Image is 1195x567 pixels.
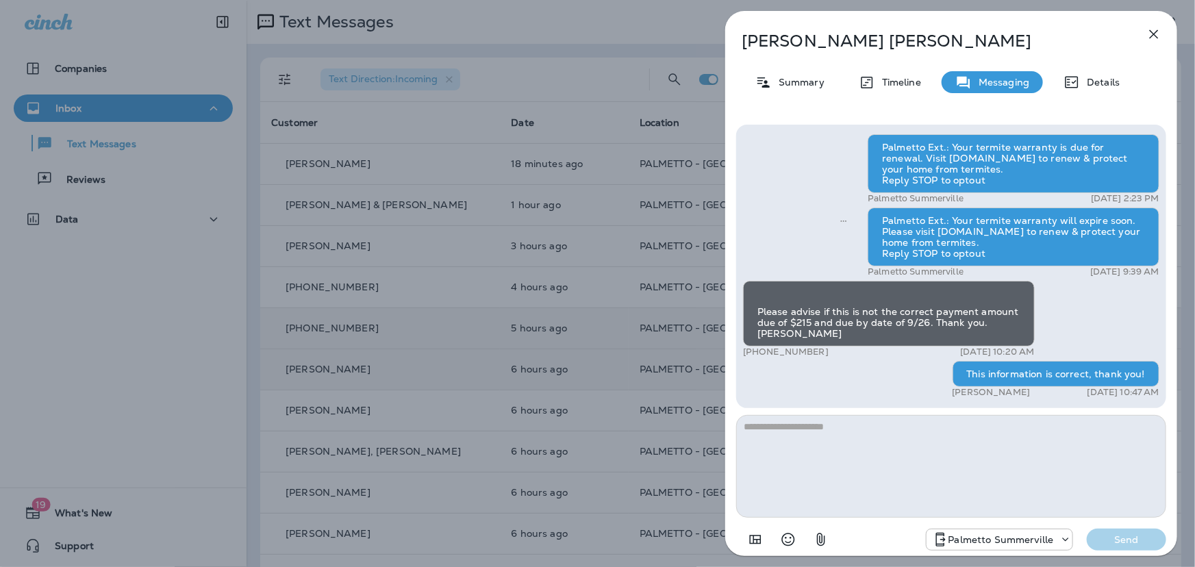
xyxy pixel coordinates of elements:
[742,32,1116,51] p: [PERSON_NAME] [PERSON_NAME]
[868,266,964,277] p: Palmetto Summerville
[1090,266,1159,277] p: [DATE] 9:39 AM
[953,387,1031,398] p: [PERSON_NAME]
[1087,387,1159,398] p: [DATE] 10:47 AM
[772,77,825,88] p: Summary
[927,531,1073,548] div: +1 (843) 594-2691
[972,77,1029,88] p: Messaging
[1091,193,1159,204] p: [DATE] 2:23 PM
[868,193,964,204] p: Palmetto Summerville
[948,534,1054,545] p: Palmetto Summerville
[1080,77,1120,88] p: Details
[960,346,1034,357] p: [DATE] 10:20 AM
[875,77,921,88] p: Timeline
[953,361,1159,387] div: This information is correct, thank you!
[868,207,1159,266] div: Palmetto Ext.: Your termite warranty will expire soon. Please visit [DOMAIN_NAME] to renew & prot...
[742,526,769,553] button: Add in a premade template
[775,526,802,553] button: Select an emoji
[743,346,829,357] p: [PHONE_NUMBER]
[840,214,847,226] span: Sent
[743,281,1035,346] div: Please advise if this is not the correct payment amount due of $215 and due by date of 9/26. Than...
[868,134,1159,193] div: Palmetto Ext.: Your termite warranty is due for renewal. Visit [DOMAIN_NAME] to renew & protect y...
